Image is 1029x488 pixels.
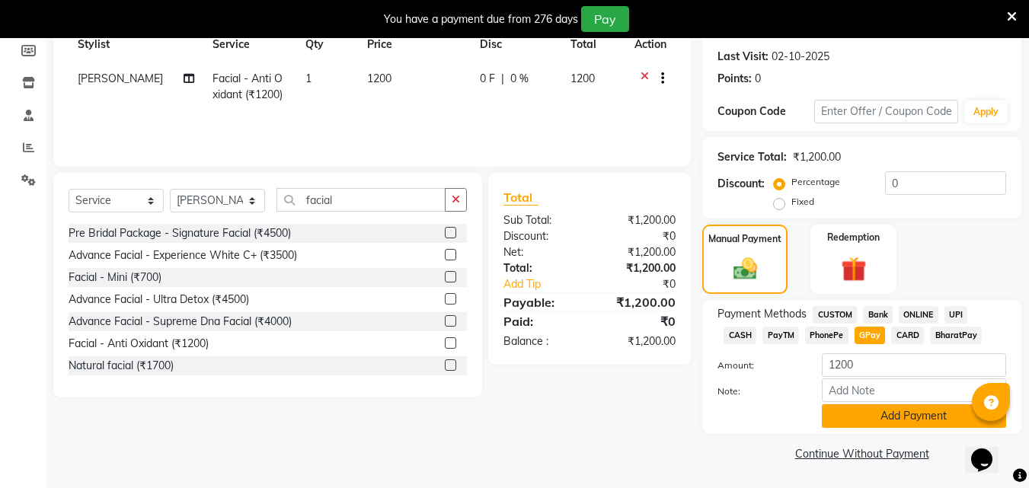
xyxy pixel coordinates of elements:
span: GPay [855,327,886,344]
label: Note: [706,384,810,398]
span: 1200 [570,72,595,85]
button: Apply [964,100,1008,123]
div: Facial - Anti Oxidant (₹1200) [69,336,209,352]
div: Facial - Mini (₹700) [69,270,161,285]
label: Manual Payment [708,232,781,246]
th: Stylist [69,27,203,62]
div: Points: [717,71,752,87]
th: Price [358,27,471,62]
div: Last Visit: [717,49,769,65]
div: Paid: [492,312,590,330]
div: ₹1,200.00 [590,212,687,228]
div: ₹1,200.00 [793,149,841,165]
a: Continue Without Payment [705,446,1018,462]
div: Discount: [717,176,765,192]
label: Percentage [791,175,840,189]
div: You have a payment due from 276 days [384,11,578,27]
span: | [501,71,504,87]
span: Facial - Anti Oxidant (₹1200) [213,72,283,101]
input: Search or Scan [276,188,446,212]
span: Payment Methods [717,306,807,322]
div: ₹0 [590,312,687,330]
div: Advance Facial - Supreme Dna Facial (₹4000) [69,314,292,330]
input: Add Note [822,378,1006,402]
input: Enter Offer / Coupon Code [814,100,958,123]
span: BharatPay [930,327,982,344]
a: Add Tip [492,276,606,292]
span: CUSTOM [813,306,857,324]
div: Natural facial (₹1700) [69,358,174,374]
div: Coupon Code [717,104,813,120]
span: ONLINE [899,306,938,324]
th: Qty [296,27,358,62]
span: PayTM [762,327,799,344]
span: [PERSON_NAME] [78,72,163,85]
div: Sub Total: [492,212,590,228]
span: Total [503,190,538,206]
span: 0 F [480,71,495,87]
div: Net: [492,244,590,260]
div: ₹1,200.00 [590,244,687,260]
span: CASH [724,327,756,344]
span: PhonePe [805,327,848,344]
div: ₹0 [590,228,687,244]
span: Bank [863,306,893,324]
div: Total: [492,260,590,276]
iframe: chat widget [965,427,1014,473]
div: Payable: [492,293,590,311]
div: Discount: [492,228,590,244]
div: ₹1,200.00 [590,260,687,276]
div: Balance : [492,333,590,349]
span: 1200 [367,72,391,85]
div: ₹0 [606,276,688,292]
div: Pre Bridal Package - Signature Facial (₹4500) [69,225,291,241]
button: Pay [581,6,629,32]
div: 02-10-2025 [772,49,829,65]
th: Action [625,27,676,62]
div: Service Total: [717,149,787,165]
div: Advance Facial - Experience White C+ (₹3500) [69,247,297,263]
label: Redemption [827,231,880,244]
th: Service [203,27,296,62]
span: 0 % [510,71,529,87]
div: ₹1,200.00 [590,293,687,311]
label: Amount: [706,359,810,372]
input: Amount [822,353,1006,377]
th: Total [561,27,626,62]
div: Advance Facial - Ultra Detox (₹4500) [69,292,249,308]
img: _gift.svg [833,254,874,285]
span: UPI [944,306,968,324]
span: 1 [305,72,312,85]
button: Add Payment [822,404,1006,428]
div: 0 [755,71,761,87]
span: CARD [891,327,924,344]
img: _cash.svg [726,255,765,282]
th: Disc [471,27,561,62]
label: Fixed [791,195,814,209]
div: ₹1,200.00 [590,333,687,349]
